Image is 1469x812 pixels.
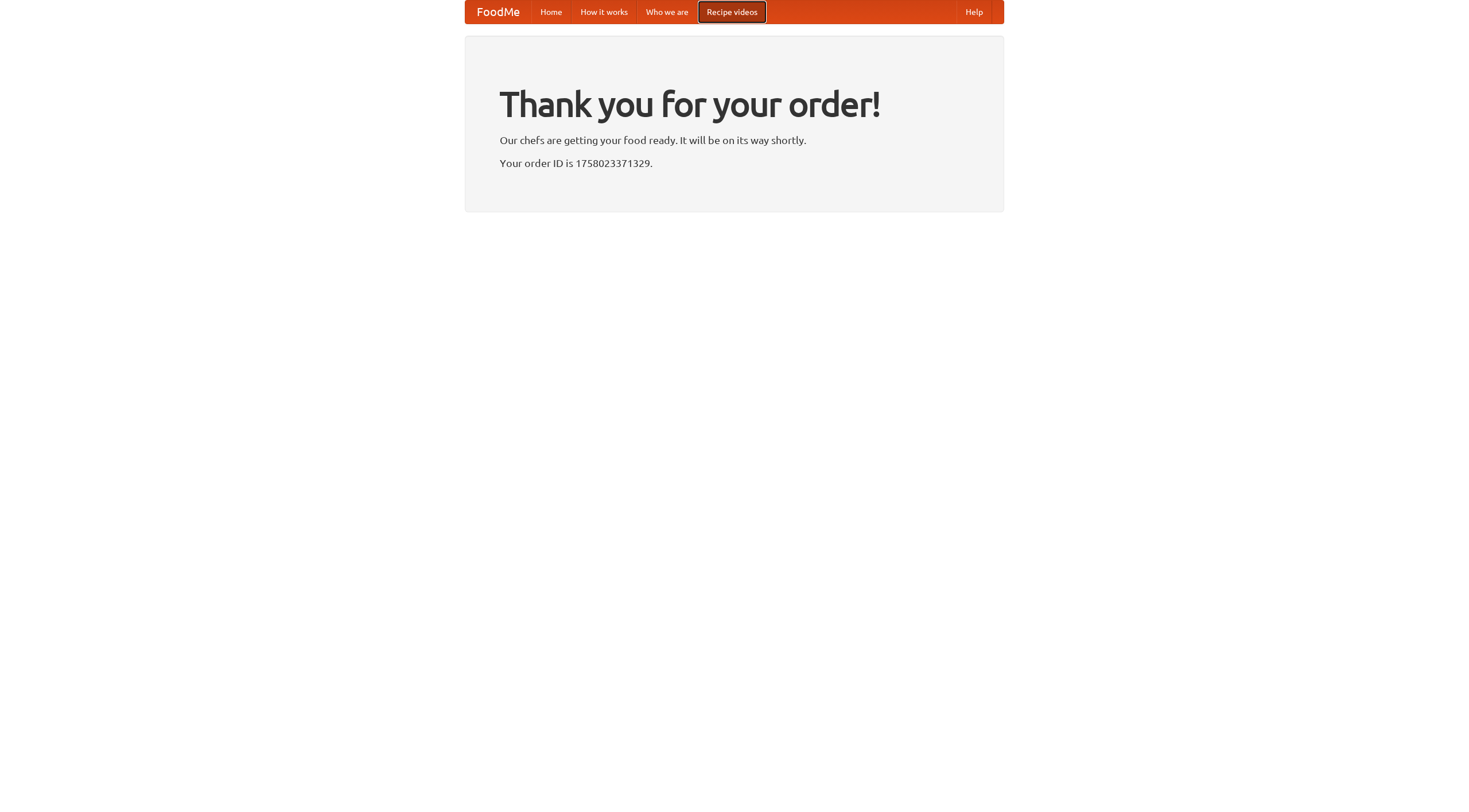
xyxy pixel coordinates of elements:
a: Home [531,1,572,24]
a: Help [957,1,992,24]
a: Recipe videos [698,1,767,24]
a: How it works [572,1,637,24]
p: Your order ID is 1758023371329. [500,154,969,172]
h1: Thank you for your order! [500,76,969,131]
a: FoodMe [465,1,531,24]
p: Our chefs are getting your food ready. It will be on its way shortly. [500,131,969,149]
a: Who we are [637,1,698,24]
